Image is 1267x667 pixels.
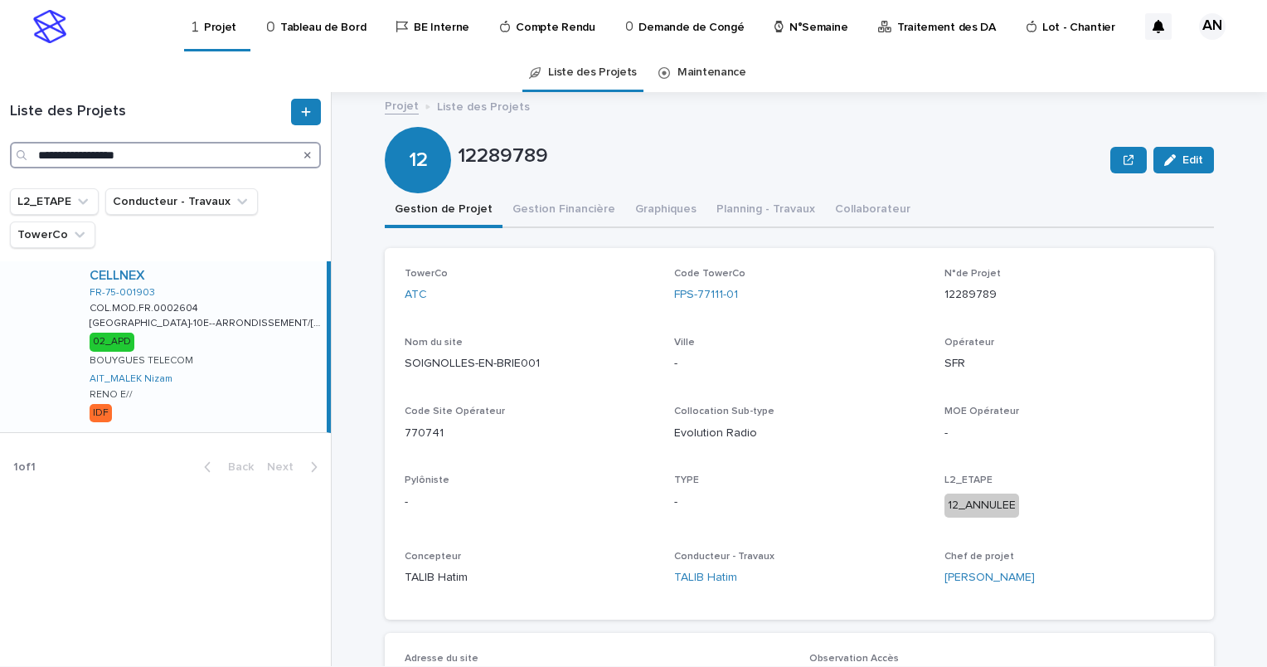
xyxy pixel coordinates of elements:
[944,475,993,485] span: L2_ETAPE
[405,355,654,372] p: SOIGNOLLES-EN-BRIE001
[944,425,1194,442] p: -
[218,461,254,473] span: Back
[33,10,66,43] img: stacker-logo-s-only.png
[944,494,1019,518] div: 12_ANNULEE
[944,269,1001,279] span: N°de Projet
[674,286,738,304] a: FPS-77111-01
[677,53,746,92] a: Maintenance
[674,407,774,416] span: Collocation Sub-type
[944,355,1194,372] p: SFR
[260,460,331,475] button: Next
[10,188,99,215] button: L2_ETAPE
[10,222,95,248] button: TowerCo
[944,338,994,348] span: Opérateur
[405,338,463,348] span: Nom du site
[90,314,323,329] p: [GEOGRAPHIC_DATA]-10E--ARRONDISSEMENT/[STREET_ADDRESS]
[405,569,654,587] p: TALIB Hatim
[706,193,825,228] button: Planning - Travaux
[267,461,303,473] span: Next
[10,142,321,168] input: Search
[944,569,1035,587] a: [PERSON_NAME]
[405,269,448,279] span: TowerCo
[548,53,637,92] a: Liste des Projets
[405,654,478,664] span: Adresse du site
[10,103,288,121] h1: Liste des Projets
[405,494,654,511] p: -
[90,373,172,385] a: AIT_MALEK Nizam
[674,338,695,348] span: Ville
[385,95,419,114] a: Projet
[458,144,1104,168] p: 12289789
[90,333,134,351] div: 02_APD
[674,269,745,279] span: Code TowerCo
[90,299,201,314] p: COL.MOD.FR.0002604
[385,193,502,228] button: Gestion de Projet
[625,193,706,228] button: Graphiques
[944,407,1019,416] span: MOE Opérateur
[405,552,461,562] span: Concepteur
[405,475,449,485] span: Pylôniste
[674,569,737,587] a: TALIB Hatim
[105,188,258,215] button: Conducteur - Travaux
[944,286,1194,304] p: 12289789
[674,355,924,372] p: -
[90,389,133,401] p: RENO E//
[1199,13,1226,40] div: AN
[674,494,924,511] p: -
[405,425,654,442] p: 770741
[1182,154,1203,166] span: Edit
[809,654,899,664] span: Observation Accès
[674,475,699,485] span: TYPE
[405,407,505,416] span: Code Site Opérateur
[385,81,451,172] div: 12
[191,460,260,475] button: Back
[502,193,625,228] button: Gestion Financière
[944,552,1014,562] span: Chef de projet
[90,287,155,299] a: FR-75-001903
[90,404,112,422] div: IDF
[405,286,427,304] a: ATC
[674,552,774,562] span: Conducteur - Travaux
[90,268,145,284] a: CELLNEX
[437,96,530,114] p: Liste des Projets
[674,425,924,442] p: Evolution Radio
[1153,147,1214,173] button: Edit
[825,193,920,228] button: Collaborateur
[90,355,193,367] p: BOUYGUES TELECOM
